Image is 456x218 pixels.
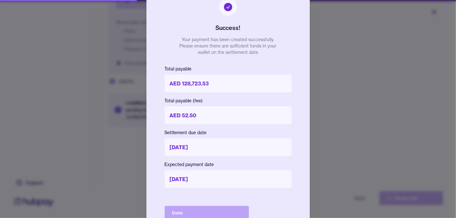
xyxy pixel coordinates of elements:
[177,36,279,55] p: Your payment has been created successfully. Please ensure there are sufficient funds in your wall...
[165,75,292,92] p: AED 128,723.53
[165,66,292,72] p: Total payable
[165,138,292,156] p: [DATE]
[165,170,292,188] p: [DATE]
[216,24,241,33] h2: Success!
[165,129,292,136] p: Settlement due date
[165,106,292,124] p: AED 52.50
[165,98,292,104] p: Total payable (fee)
[165,161,292,168] p: Expected payment date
